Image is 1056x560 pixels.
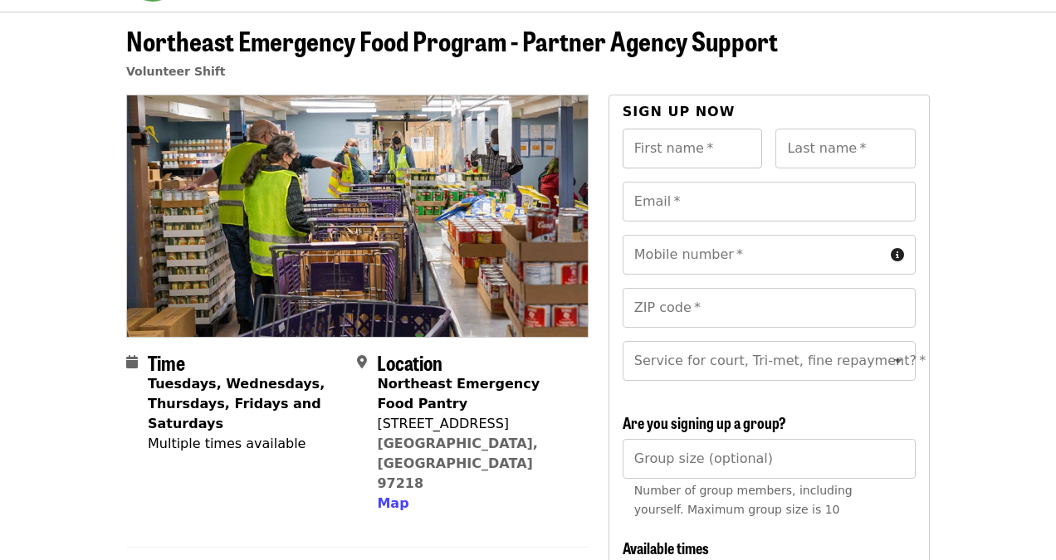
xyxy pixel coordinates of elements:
[377,495,408,511] span: Map
[887,349,910,373] button: Open
[126,354,138,370] i: calendar icon
[623,439,916,479] input: [object Object]
[148,434,344,454] div: Multiple times available
[377,414,574,434] div: [STREET_ADDRESS]
[623,288,916,328] input: ZIP code
[126,65,226,78] a: Volunteer Shift
[623,182,916,222] input: Email
[891,247,904,263] i: circle-info icon
[126,21,778,60] span: Northeast Emergency Food Program - Partner Agency Support
[148,348,185,377] span: Time
[623,129,763,168] input: First name
[623,235,884,275] input: Mobile number
[357,354,367,370] i: map-marker-alt icon
[623,537,709,558] span: Available times
[623,104,736,119] span: Sign up now
[148,376,325,431] strong: Tuesdays, Wednesdays, Thursdays, Fridays and Saturdays
[623,411,786,433] span: Are you signing up a group?
[377,436,538,491] a: [GEOGRAPHIC_DATA], [GEOGRAPHIC_DATA] 97218
[377,348,442,377] span: Location
[377,376,540,411] strong: Northeast Emergency Food Pantry
[127,95,588,336] img: Northeast Emergency Food Program - Partner Agency Support organized by Oregon Food Bank
[634,484,853,516] span: Number of group members, including yourself. Maximum group size is 10
[775,129,916,168] input: Last name
[377,494,408,514] button: Map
